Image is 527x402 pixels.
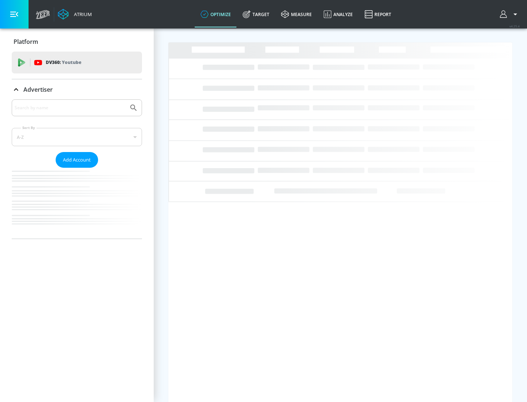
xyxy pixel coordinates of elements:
[56,152,98,168] button: Add Account
[15,103,126,113] input: Search by name
[359,1,397,27] a: Report
[12,79,142,100] div: Advertiser
[46,58,81,67] p: DV360:
[23,86,53,94] p: Advertiser
[71,11,92,18] div: Atrium
[21,125,37,130] label: Sort By
[12,99,142,239] div: Advertiser
[63,156,91,164] span: Add Account
[12,168,142,239] nav: list of Advertiser
[62,58,81,66] p: Youtube
[12,52,142,73] div: DV360: Youtube
[58,9,92,20] a: Atrium
[509,24,520,28] span: v 4.25.4
[318,1,359,27] a: Analyze
[12,31,142,52] div: Platform
[237,1,275,27] a: Target
[275,1,318,27] a: measure
[14,38,38,46] p: Platform
[195,1,237,27] a: optimize
[12,128,142,146] div: A-Z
